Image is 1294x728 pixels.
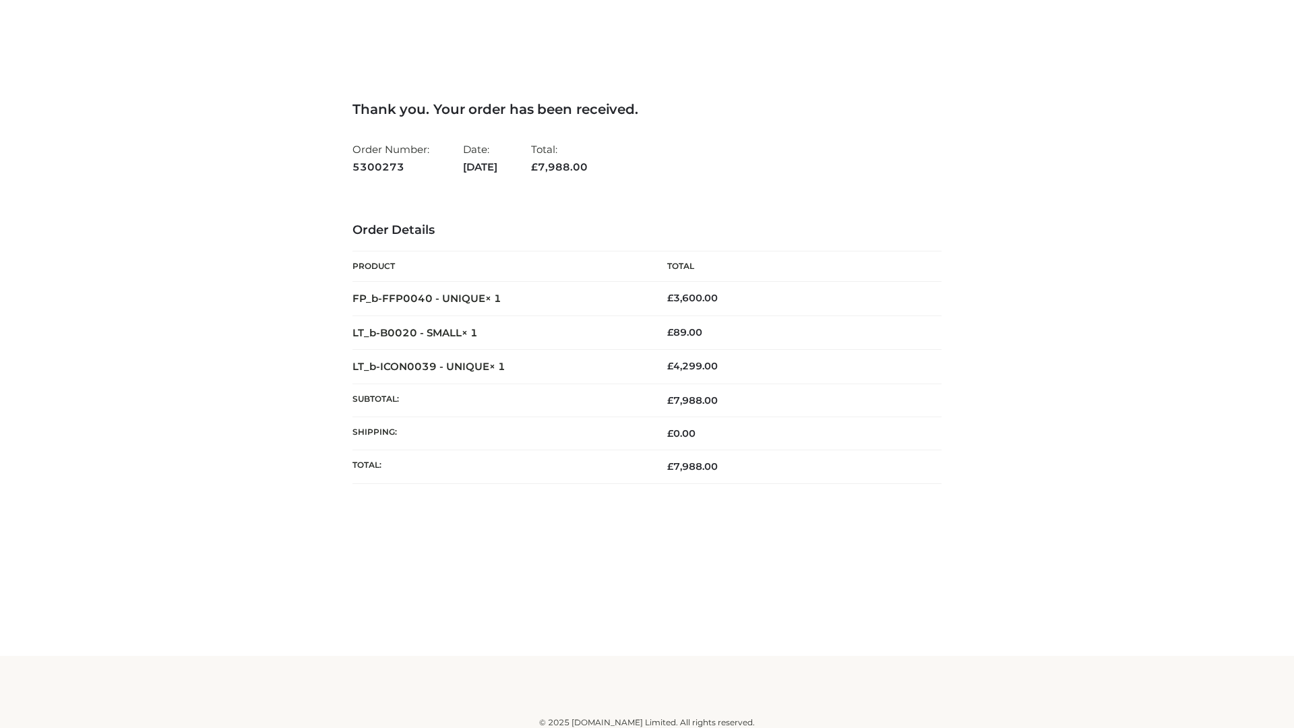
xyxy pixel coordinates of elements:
[352,251,647,282] th: Product
[531,160,588,173] span: 7,988.00
[667,292,718,304] bdi: 3,600.00
[352,138,429,179] li: Order Number:
[667,427,673,439] span: £
[352,158,429,176] strong: 5300273
[667,394,718,406] span: 7,988.00
[531,160,538,173] span: £
[647,251,942,282] th: Total
[352,101,942,117] h3: Thank you. Your order has been received.
[667,394,673,406] span: £
[352,417,647,450] th: Shipping:
[352,360,505,373] strong: LT_b-ICON0039 - UNIQUE
[667,326,673,338] span: £
[667,360,718,372] bdi: 4,299.00
[531,138,588,179] li: Total:
[485,292,501,305] strong: × 1
[352,326,478,339] strong: LT_b-B0020 - SMALL
[352,384,647,417] th: Subtotal:
[462,326,478,339] strong: × 1
[667,460,718,473] span: 7,988.00
[667,292,673,304] span: £
[667,460,673,473] span: £
[463,158,497,176] strong: [DATE]
[667,427,696,439] bdi: 0.00
[489,360,505,373] strong: × 1
[352,450,647,483] th: Total:
[667,360,673,372] span: £
[352,223,942,238] h3: Order Details
[352,292,501,305] strong: FP_b-FFP0040 - UNIQUE
[463,138,497,179] li: Date:
[667,326,702,338] bdi: 89.00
